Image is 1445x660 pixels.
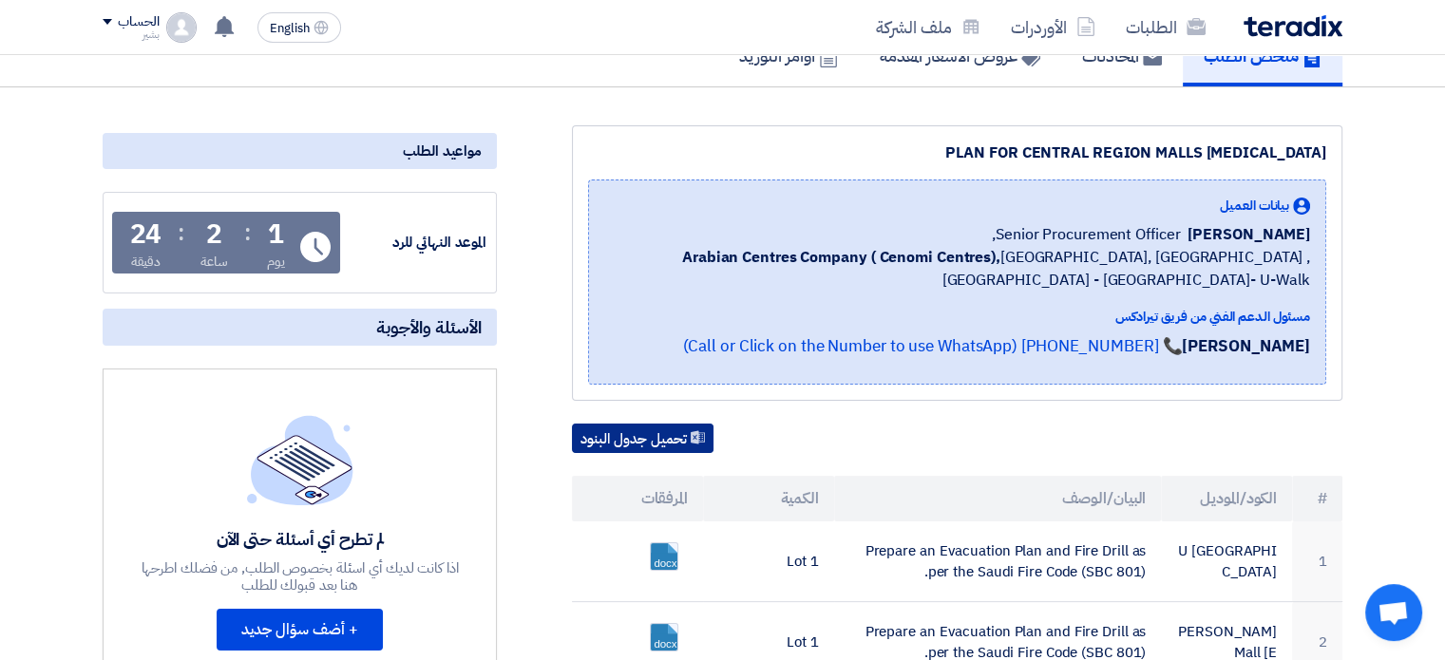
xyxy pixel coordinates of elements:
[1161,521,1292,602] td: U [GEOGRAPHIC_DATA]
[834,476,1162,521] th: البيان/الوصف
[139,528,462,550] div: لم تطرح أي أسئلة حتى الآن
[178,216,184,250] div: :
[344,232,486,254] div: الموعد النهائي للرد
[859,26,1061,86] a: عروض الأسعار المقدمة
[268,221,284,248] div: 1
[200,252,228,272] div: ساعة
[217,609,383,651] button: + أضف سؤال جديد
[103,133,497,169] div: مواعيد الطلب
[739,45,838,66] h5: أوامر التوريد
[244,216,251,250] div: :
[257,12,341,43] button: English
[682,334,1182,358] a: 📞 [PHONE_NUMBER] (Call or Click on the Number to use WhatsApp)
[651,543,803,657] a: Approved_SOW_1754982598681.docx
[118,14,159,30] div: الحساب
[861,5,996,49] a: ملف الشركة
[1188,223,1310,246] span: [PERSON_NAME]
[682,246,1000,269] b: Arabian Centres Company ( Cenomi Centres),
[1244,15,1342,37] img: Teradix logo
[206,221,222,248] div: 2
[572,476,703,521] th: المرفقات
[718,26,859,86] a: أوامر التوريد
[703,476,834,521] th: الكمية
[703,521,834,602] td: 1 Lot
[1183,26,1342,86] a: ملخص الطلب
[130,221,162,248] div: 24
[588,141,1326,164] div: [MEDICAL_DATA] PLAN FOR CENTRAL REGION MALLS
[992,223,1180,246] span: Senior Procurement Officer,
[572,424,713,454] button: تحميل جدول البنود
[834,521,1162,602] td: Prepare an Evacuation Plan and Fire Drill as per the Saudi Fire Code (SBC 801).
[166,12,197,43] img: profile_test.png
[1061,26,1183,86] a: المحادثات
[1204,45,1321,66] h5: ملخص الطلب
[1292,476,1342,521] th: #
[1365,584,1422,641] a: Open chat
[103,29,159,40] div: بشير
[376,316,482,338] span: الأسئلة والأجوبة
[996,5,1111,49] a: الأوردرات
[1111,5,1221,49] a: الطلبات
[267,252,285,272] div: يوم
[139,559,462,594] div: اذا كانت لديك أي اسئلة بخصوص الطلب, من فضلك اطرحها هنا بعد قبولك للطلب
[270,22,310,35] span: English
[880,45,1040,66] h5: عروض الأسعار المقدمة
[1082,45,1162,66] h5: المحادثات
[1220,196,1289,216] span: بيانات العميل
[247,415,353,504] img: empty_state_list.svg
[131,252,161,272] div: دقيقة
[1292,521,1342,602] td: 1
[1161,476,1292,521] th: الكود/الموديل
[604,246,1310,292] span: [GEOGRAPHIC_DATA], [GEOGRAPHIC_DATA] ,[GEOGRAPHIC_DATA] - [GEOGRAPHIC_DATA]- U-Walk
[604,307,1310,327] div: مسئول الدعم الفني من فريق تيرادكس
[1182,334,1310,358] strong: [PERSON_NAME]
